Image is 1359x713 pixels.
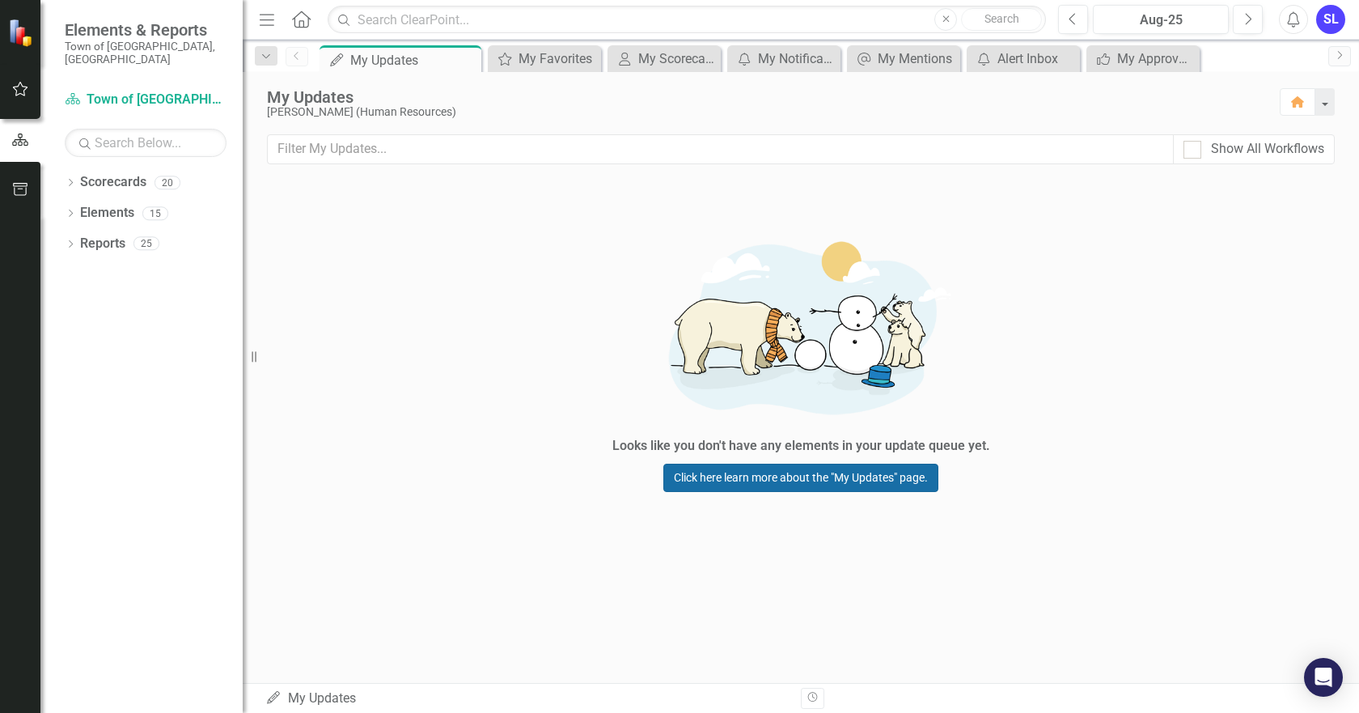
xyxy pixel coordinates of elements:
[1304,658,1343,697] div: Open Intercom Messenger
[1093,5,1229,34] button: Aug-25
[267,106,1264,118] div: [PERSON_NAME] (Human Resources)
[1099,11,1223,30] div: Aug-25
[80,204,134,223] a: Elements
[65,20,226,40] span: Elements & Reports
[1316,5,1345,34] button: SL
[638,49,717,69] div: My Scorecard
[731,49,836,69] a: My Notifications
[65,40,226,66] small: Town of [GEOGRAPHIC_DATA], [GEOGRAPHIC_DATA]
[267,134,1174,164] input: Filter My Updates...
[350,50,477,70] div: My Updates
[1211,140,1324,159] div: Show All Workflows
[878,49,956,69] div: My Mentions
[328,6,1046,34] input: Search ClearPoint...
[997,49,1076,69] div: Alert Inbox
[851,49,956,69] a: My Mentions
[8,19,36,47] img: ClearPoint Strategy
[65,91,226,109] a: Town of [GEOGRAPHIC_DATA]
[663,464,938,492] a: Click here learn more about the "My Updates" page.
[984,12,1019,25] span: Search
[267,88,1264,106] div: My Updates
[80,173,146,192] a: Scorecards
[758,49,836,69] div: My Notifications
[519,49,597,69] div: My Favorites
[155,176,180,189] div: 20
[558,220,1044,433] img: Getting started
[492,49,597,69] a: My Favorites
[961,8,1042,31] button: Search
[612,437,990,456] div: Looks like you don't have any elements in your update queue yet.
[612,49,717,69] a: My Scorecard
[1117,49,1196,69] div: My Approvals
[65,129,226,157] input: Search Below...
[265,690,789,708] div: My Updates
[80,235,125,253] a: Reports
[1090,49,1196,69] a: My Approvals
[971,49,1076,69] a: Alert Inbox
[142,206,168,220] div: 15
[133,237,159,251] div: 25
